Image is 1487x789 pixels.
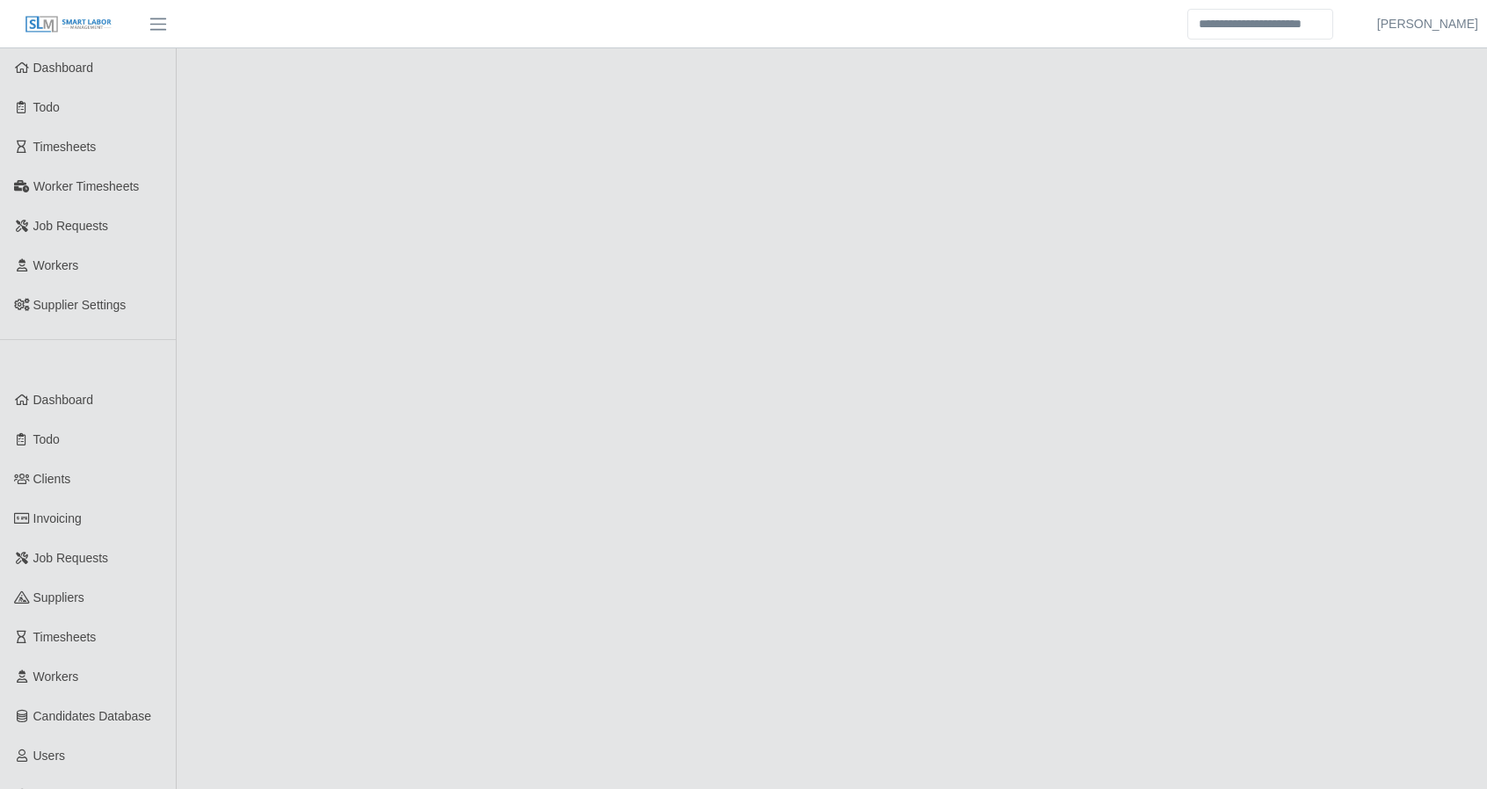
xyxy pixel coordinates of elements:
[33,551,109,565] span: Job Requests
[25,15,112,34] img: SLM Logo
[33,630,97,644] span: Timesheets
[33,709,152,723] span: Candidates Database
[33,670,79,684] span: Workers
[33,472,71,486] span: Clients
[1377,15,1478,33] a: [PERSON_NAME]
[1187,9,1333,40] input: Search
[33,140,97,154] span: Timesheets
[33,100,60,114] span: Todo
[33,432,60,446] span: Todo
[33,298,127,312] span: Supplier Settings
[33,749,66,763] span: Users
[33,258,79,272] span: Workers
[33,61,94,75] span: Dashboard
[33,393,94,407] span: Dashboard
[33,179,139,193] span: Worker Timesheets
[33,590,84,604] span: Suppliers
[33,219,109,233] span: Job Requests
[33,511,82,525] span: Invoicing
